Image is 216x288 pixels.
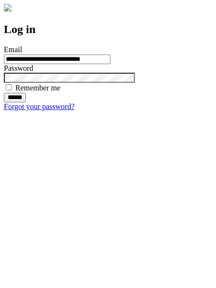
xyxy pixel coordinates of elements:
[15,84,60,92] label: Remember me
[4,23,212,36] h2: Log in
[4,102,74,111] a: Forgot your password?
[4,64,33,72] label: Password
[4,4,12,11] img: logo-4e3dc11c47720685a147b03b5a06dd966a58ff35d612b21f08c02c0306f2b779.png
[4,45,22,54] label: Email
